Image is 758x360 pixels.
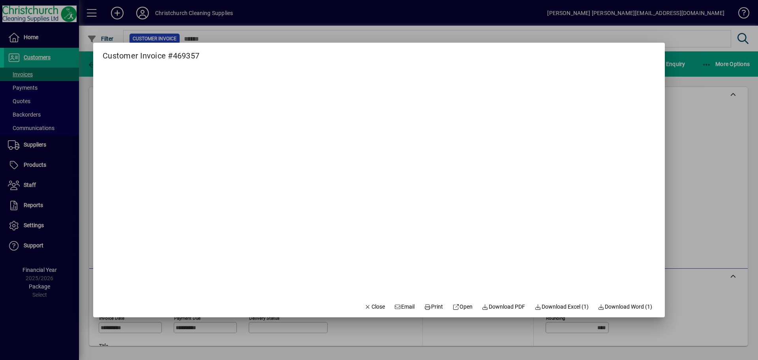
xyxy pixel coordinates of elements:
h2: Customer Invoice #469357 [93,43,209,62]
span: Download Excel (1) [535,303,589,311]
span: Print [424,303,443,311]
button: Close [361,300,388,314]
button: Email [391,300,418,314]
button: Download Excel (1) [531,300,592,314]
button: Download Word (1) [595,300,656,314]
span: Email [394,303,415,311]
a: Download PDF [479,300,529,314]
span: Download PDF [482,303,525,311]
a: Open [449,300,476,314]
button: Print [421,300,446,314]
span: Close [364,303,385,311]
span: Download Word (1) [598,303,653,311]
span: Open [452,303,473,311]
